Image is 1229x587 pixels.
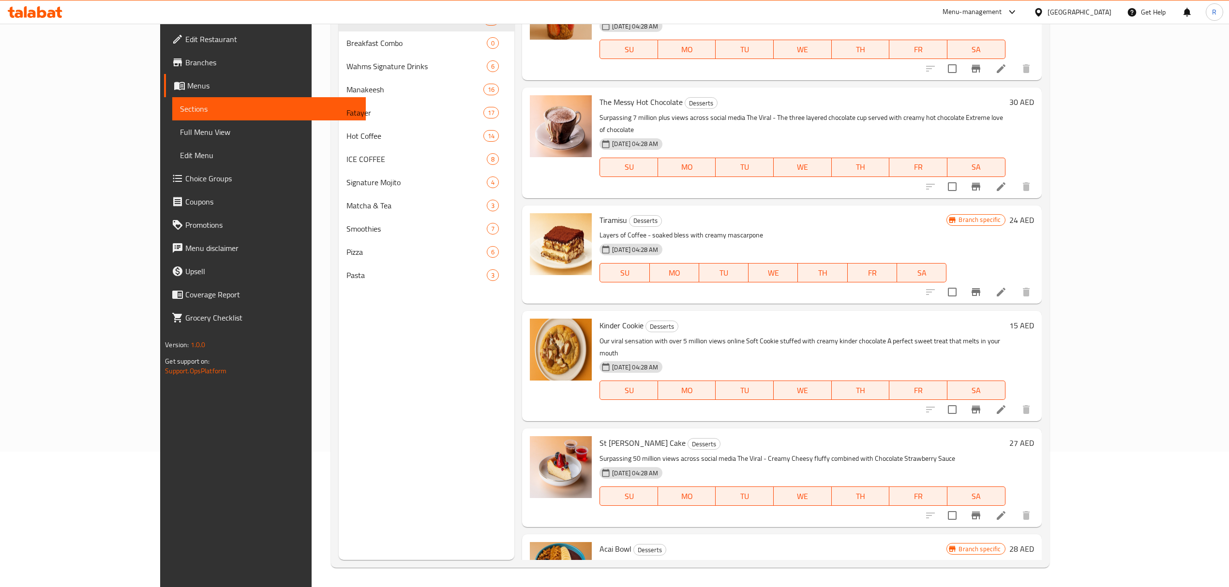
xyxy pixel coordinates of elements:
span: Get support on: [165,355,210,367]
span: SA [901,266,943,280]
span: 4 [487,178,498,187]
button: TH [832,40,890,59]
span: St [PERSON_NAME] Cake [600,436,686,450]
span: SU [604,160,654,174]
h6: 24 AED [1009,213,1034,227]
span: SU [604,43,654,57]
div: Hot Coffee [346,130,483,142]
span: 7 [487,224,498,234]
span: TH [836,160,886,174]
button: TU [716,486,774,506]
span: [DATE] 04:28 AM [608,363,662,372]
div: Signature Mojito4 [339,171,514,194]
span: Grocery Checklist [185,312,358,323]
span: Coupons [185,196,358,207]
span: Fatayer [346,107,483,118]
span: Desserts [634,544,666,556]
img: Kinder Cookie [530,319,592,381]
div: Desserts [685,97,718,109]
span: Menu disclaimer [185,242,358,254]
button: TH [832,158,890,177]
span: Branch specific [955,544,1004,554]
button: WE [774,381,832,400]
span: Branches [185,57,358,68]
a: Branches [164,51,365,74]
div: Manakeesh [346,84,483,95]
span: WE [752,266,794,280]
span: Kinder Cookie [600,318,644,333]
span: Matcha & Tea [346,200,487,211]
div: Manakeesh16 [339,78,514,101]
span: WE [778,160,828,174]
div: items [487,176,499,188]
span: [DATE] 04:28 AM [608,469,662,478]
button: SU [600,486,658,506]
button: MO [650,263,699,282]
button: delete [1015,175,1038,198]
button: FR [889,486,947,506]
span: Desserts [646,321,678,332]
button: delete [1015,280,1038,304]
span: Menus [187,80,358,91]
span: Select to update [942,282,962,302]
button: TH [832,381,890,400]
span: TU [719,43,770,57]
div: items [487,200,499,211]
button: SA [947,40,1005,59]
span: Tiramisu [600,213,627,227]
span: 3 [487,271,498,280]
button: SA [947,381,1005,400]
button: Branch-specific-item [964,280,988,304]
nav: Menu sections [339,4,514,291]
img: The Messy Hot Chocolate [530,95,592,157]
div: Menu-management [943,6,1002,18]
span: TU [703,266,745,280]
button: delete [1015,398,1038,421]
button: FR [889,381,947,400]
a: Edit menu item [995,404,1007,415]
p: Surpassing 50 million views across social media The Viral - Creamy Cheesy fluffy combined with Ch... [600,453,1005,465]
span: Breakfast Combo [346,37,487,49]
div: Desserts [688,438,720,450]
span: SA [951,489,1002,503]
span: [DATE] 04:28 AM [608,139,662,148]
span: Pasta [346,269,487,281]
button: TU [716,381,774,400]
a: Edit Restaurant [164,28,365,51]
button: SA [947,486,1005,506]
span: SA [951,160,1002,174]
div: Smoothies [346,223,487,235]
div: ICE COFFEE8 [339,147,514,171]
a: Menus [164,74,365,97]
button: WE [774,486,832,506]
div: Pasta3 [339,264,514,287]
span: MO [654,266,695,280]
a: Edit menu item [995,181,1007,192]
span: FR [893,383,944,397]
span: WE [778,43,828,57]
span: [DATE] 04:28 AM [608,245,662,254]
h6: 15 AED [1009,319,1034,332]
button: WE [749,263,798,282]
button: Branch-specific-item [964,175,988,198]
button: TH [798,263,847,282]
a: Edit Menu [172,144,365,167]
a: Sections [172,97,365,120]
span: Version: [165,338,189,351]
a: Grocery Checklist [164,306,365,329]
span: Sections [180,103,358,115]
div: ICE COFFEE [346,153,487,165]
a: Coupons [164,190,365,213]
div: items [487,269,499,281]
span: Desserts [629,215,661,226]
span: 3 [487,201,498,210]
span: FR [893,489,944,503]
button: FR [889,40,947,59]
a: Coverage Report [164,283,365,306]
span: 16 [484,85,498,94]
span: R [1212,7,1216,17]
a: Edit menu item [995,63,1007,74]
